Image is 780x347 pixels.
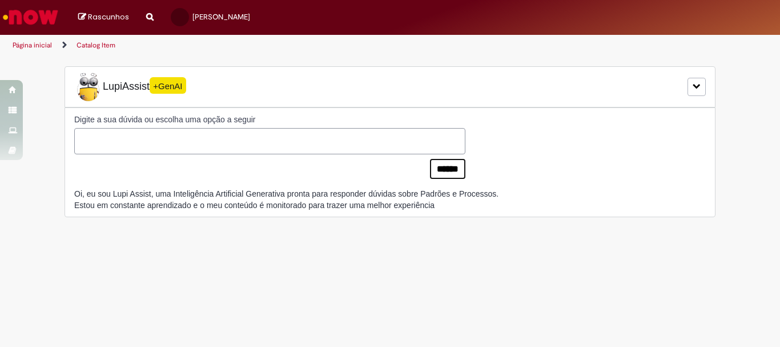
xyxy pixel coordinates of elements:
[78,12,129,23] a: Rascunhos
[88,11,129,22] span: Rascunhos
[13,41,52,50] a: Página inicial
[74,73,103,101] img: Lupi
[192,12,250,22] span: [PERSON_NAME]
[74,73,186,101] span: LupiAssist
[74,114,465,125] label: Digite a sua dúvida ou escolha uma opção a seguir
[77,41,115,50] a: Catalog Item
[74,188,498,211] div: Oi, eu sou Lupi Assist, uma Inteligência Artificial Generativa pronta para responder dúvidas sobr...
[1,6,60,29] img: ServiceNow
[150,77,186,94] span: +GenAI
[65,66,715,107] div: LupiLupiAssist+GenAI
[9,35,512,56] ul: Trilhas de página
